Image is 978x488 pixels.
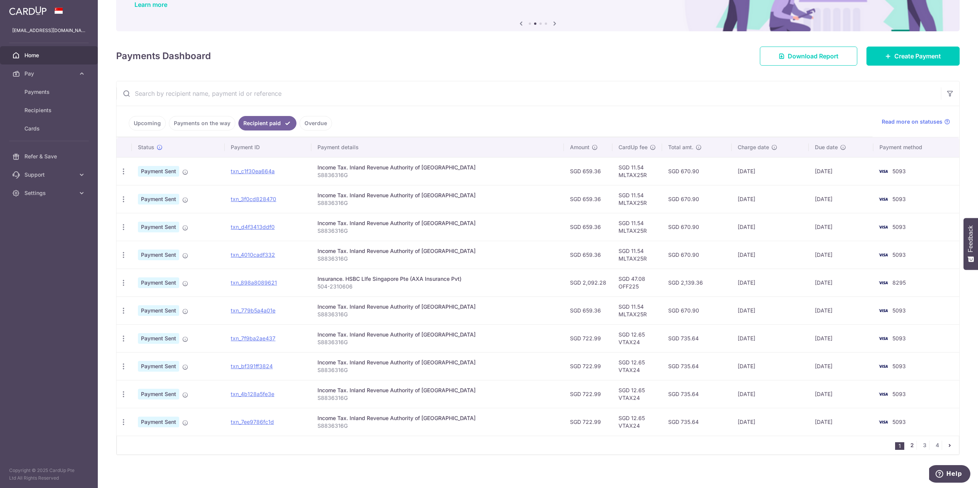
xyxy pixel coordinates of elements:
[809,408,873,436] td: [DATE]
[138,305,179,316] span: Payment Sent
[933,441,942,450] a: 4
[662,380,732,408] td: SGD 735.64
[895,436,959,454] nav: pager
[612,213,662,241] td: SGD 11.54 MLTAX25R
[929,465,970,484] iframe: Opens a widget where you can find more information
[662,324,732,352] td: SGD 735.64
[138,417,179,427] span: Payment Sent
[963,218,978,270] button: Feedback - Show survey
[24,52,75,59] span: Home
[138,333,179,344] span: Payment Sent
[129,116,166,130] a: Upcoming
[612,380,662,408] td: SGD 12.65 VTAX24
[231,363,273,369] a: txn_bf391ff3824
[169,116,235,130] a: Payments on the way
[138,361,179,372] span: Payment Sent
[612,296,662,324] td: SGD 11.54 MLTAX25R
[138,166,179,177] span: Payment Sent
[231,335,275,341] a: txn_7f9ba2ae437
[892,224,906,230] span: 5093
[564,185,612,213] td: SGD 659.36
[24,171,75,179] span: Support
[662,408,732,436] td: SGD 735.64
[662,352,732,380] td: SGD 735.64
[564,408,612,436] td: SGD 722.99
[738,143,769,151] span: Charge date
[662,213,732,241] td: SGD 670.90
[612,241,662,269] td: SGD 11.54 MLTAX25R
[231,224,275,230] a: txn_d4f3413ddf0
[907,441,916,450] a: 2
[809,185,873,213] td: [DATE]
[317,219,558,227] div: Income Tax. Inland Revenue Authority of [GEOGRAPHIC_DATA]
[894,52,941,61] span: Create Payment
[732,213,809,241] td: [DATE]
[892,279,906,286] span: 8295
[116,49,211,63] h4: Payments Dashboard
[317,227,558,235] p: S8836316G
[24,189,75,197] span: Settings
[24,125,75,132] span: Cards
[231,419,274,425] a: txn_7ee9786fc1d
[231,279,277,286] a: txn_898a8089621
[662,157,732,185] td: SGD 670.90
[138,250,179,260] span: Payment Sent
[12,27,86,34] p: [EMAIL_ADDRESS][DOMAIN_NAME]
[876,167,891,176] img: Bank Card
[612,352,662,380] td: SGD 12.65 VTAX24
[876,222,891,232] img: Bank Card
[317,387,558,394] div: Income Tax. Inland Revenue Authority of [GEOGRAPHIC_DATA]
[662,241,732,269] td: SGD 670.90
[732,408,809,436] td: [DATE]
[809,324,873,352] td: [DATE]
[809,296,873,324] td: [DATE]
[662,269,732,296] td: SGD 2,139.36
[732,185,809,213] td: [DATE]
[732,269,809,296] td: [DATE]
[317,338,558,346] p: S8836316G
[876,417,891,427] img: Bank Card
[564,352,612,380] td: SGD 722.99
[564,213,612,241] td: SGD 659.36
[866,47,960,66] a: Create Payment
[317,303,558,311] div: Income Tax. Inland Revenue Authority of [GEOGRAPHIC_DATA]
[231,307,275,314] a: txn_779b5a4a01e
[138,222,179,232] span: Payment Sent
[892,307,906,314] span: 5093
[317,255,558,263] p: S8836316G
[895,442,904,450] li: 1
[24,88,75,96] span: Payments
[317,311,558,318] p: S8836316G
[967,225,974,252] span: Feedback
[882,118,942,126] span: Read more on statuses
[809,213,873,241] td: [DATE]
[317,275,558,283] div: Insurance. HSBC LIfe Singapore Pte (AXA Insurance Pvt)
[809,380,873,408] td: [DATE]
[564,241,612,269] td: SGD 659.36
[564,269,612,296] td: SGD 2,092.28
[317,164,558,171] div: Income Tax. Inland Revenue Authority of [GEOGRAPHIC_DATA]
[24,153,75,160] span: Refer & Save
[317,366,558,374] p: S8836316G
[732,157,809,185] td: [DATE]
[876,278,891,287] img: Bank Card
[300,116,332,130] a: Overdue
[612,324,662,352] td: SGD 12.65 VTAX24
[317,192,558,199] div: Income Tax. Inland Revenue Authority of [GEOGRAPHIC_DATA]
[876,390,891,399] img: Bank Card
[876,362,891,371] img: Bank Card
[876,334,891,343] img: Bank Card
[138,194,179,205] span: Payment Sent
[668,143,693,151] span: Total amt.
[892,419,906,425] span: 5093
[732,352,809,380] td: [DATE]
[619,143,648,151] span: CardUp fee
[134,1,167,8] a: Learn more
[612,408,662,436] td: SGD 12.65 VTAX24
[317,414,558,422] div: Income Tax. Inland Revenue Authority of [GEOGRAPHIC_DATA]
[311,137,564,157] th: Payment details
[809,269,873,296] td: [DATE]
[612,269,662,296] td: SGD 47.08 OFF225
[815,143,838,151] span: Due date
